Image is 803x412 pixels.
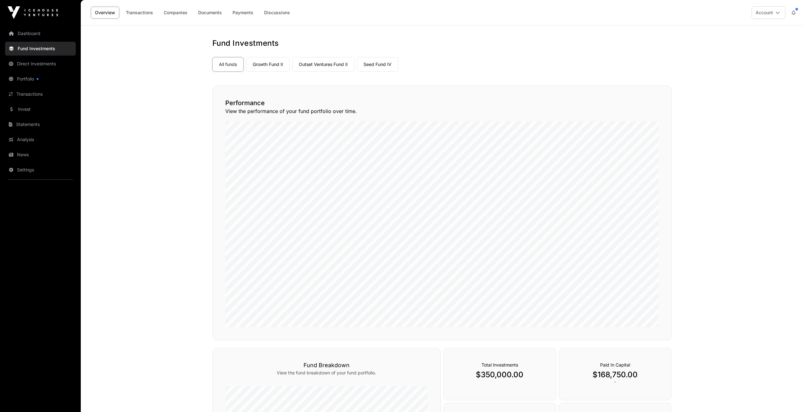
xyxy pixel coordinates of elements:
a: Statements [5,117,76,131]
a: Growth Fund II [246,57,290,72]
iframe: Chat Widget [771,382,803,412]
a: Portfolio [5,72,76,86]
a: Outset Ventures Fund II [292,57,354,72]
button: Account [752,6,785,19]
p: View the fund breakdown of your fund portfolio. [225,370,428,376]
a: Transactions [122,7,157,19]
a: Direct Investments [5,57,76,71]
a: Documents [194,7,226,19]
h2: Performance [225,99,659,107]
a: Discussions [260,7,294,19]
div: ` [559,348,672,400]
h3: Fund Breakdown [225,361,428,370]
a: Seed Fund IV [357,57,398,72]
a: Analysis [5,133,76,146]
a: Payments [228,7,257,19]
a: Fund Investments [5,42,76,56]
p: View the performance of your fund portfolio over time. [225,107,659,115]
img: Icehouse Ventures Logo [8,6,58,19]
a: Overview [91,7,119,19]
h1: Fund Investments [212,38,672,48]
span: Paid In Capital [600,362,630,367]
a: Companies [160,7,192,19]
a: All funds [212,57,244,72]
a: News [5,148,76,162]
p: $168,750.00 [572,370,659,380]
a: Invest [5,102,76,116]
p: $350,000.00 [456,370,543,380]
a: Settings [5,163,76,177]
span: Total Investments [481,362,518,367]
a: Dashboard [5,27,76,40]
a: Transactions [5,87,76,101]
